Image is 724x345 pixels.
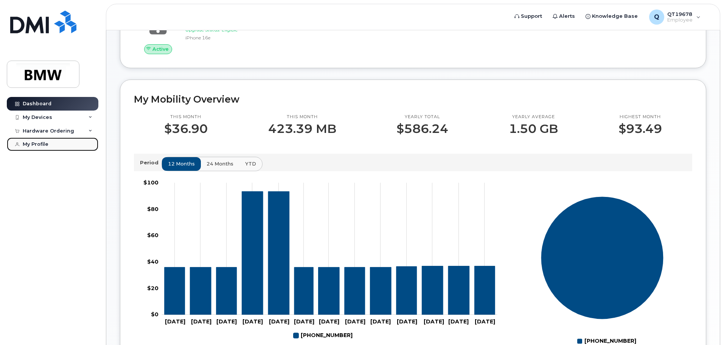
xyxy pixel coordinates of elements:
iframe: Messenger Launcher [691,312,718,339]
tspan: [DATE] [216,318,237,325]
tspan: $80 [147,206,158,212]
p: 1.50 GB [509,122,558,136]
p: Yearly average [509,114,558,120]
a: Knowledge Base [580,9,643,24]
g: Legend [294,329,353,342]
tspan: [DATE] [191,318,211,325]
span: Eligible [222,27,238,33]
tspan: [DATE] [242,318,263,325]
p: This month [164,114,208,120]
p: Yearly total [396,114,448,120]
p: Period [140,159,162,166]
span: YTD [245,160,256,167]
span: Knowledge Base [592,12,638,20]
span: QT19678 [667,11,693,17]
tspan: [DATE] [370,318,391,325]
tspan: $40 [147,258,158,265]
p: Highest month [618,114,662,120]
span: 24 months [207,160,233,167]
tspan: [DATE] [475,318,495,325]
g: Chart [143,179,497,342]
a: Alerts [547,9,580,24]
span: Upgrade Status: [185,27,220,33]
tspan: [DATE] [319,318,339,325]
p: $93.49 [618,122,662,136]
tspan: [DATE] [397,318,417,325]
a: Support [509,9,547,24]
tspan: [DATE] [345,318,365,325]
p: 423.39 MB [268,122,336,136]
g: Series [541,197,664,320]
div: QT19678 [644,9,706,25]
p: $36.90 [164,122,208,136]
g: 864-525-6811 [294,329,353,342]
span: Support [521,12,542,20]
span: Alerts [559,12,575,20]
h2: My Mobility Overview [134,94,692,105]
span: Employee [667,17,693,23]
tspan: $60 [147,232,158,239]
tspan: $20 [147,285,158,292]
p: $586.24 [396,122,448,136]
tspan: $100 [143,179,158,186]
span: Active [152,45,169,53]
tspan: [DATE] [269,318,289,325]
div: iPhone 16e [185,34,264,41]
tspan: [DATE] [294,318,314,325]
tspan: $0 [151,311,158,318]
tspan: [DATE] [424,318,444,325]
tspan: [DATE] [165,318,185,325]
tspan: [DATE] [448,318,469,325]
span: Q [654,12,659,22]
p: This month [268,114,336,120]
